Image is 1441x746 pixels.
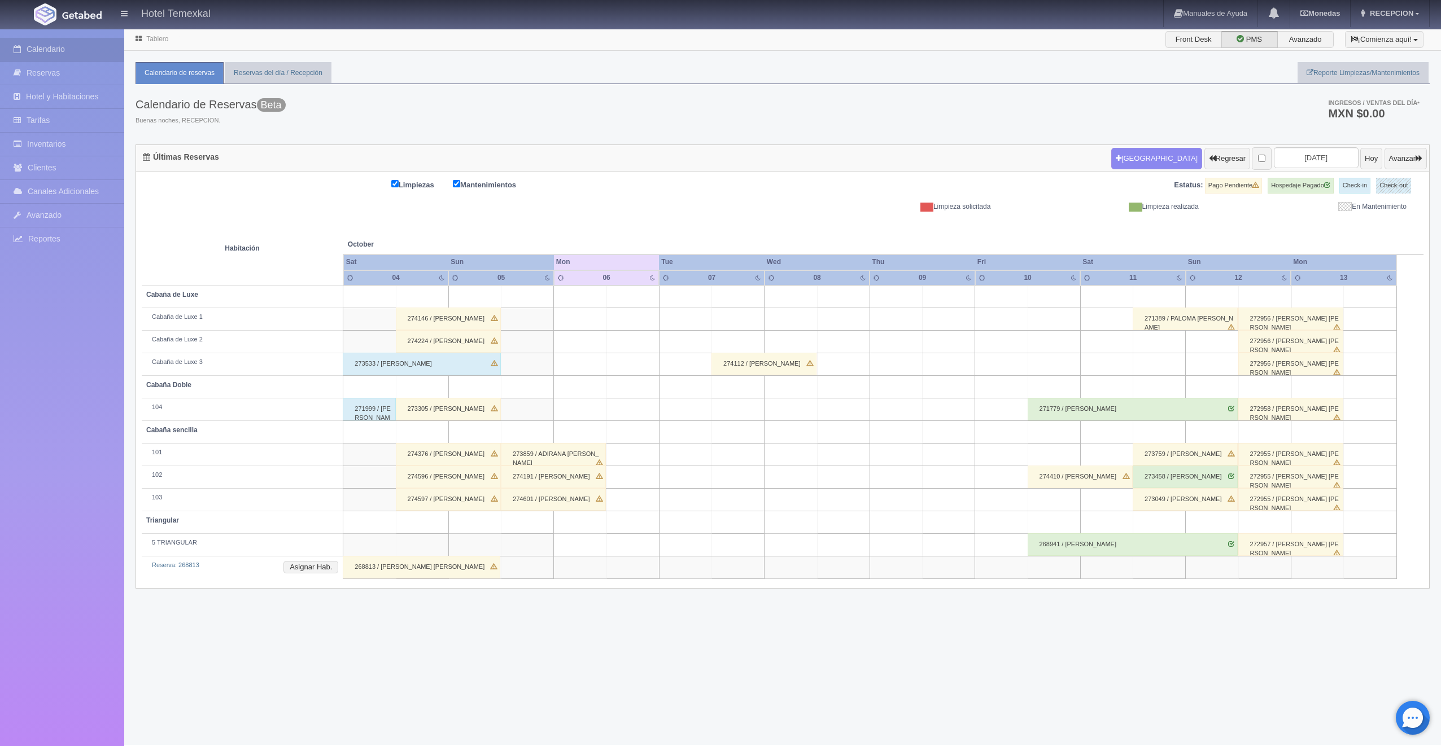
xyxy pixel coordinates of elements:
img: Getabed [62,11,102,19]
div: 103 [146,493,338,502]
b: Cabaña Doble [146,381,191,389]
div: 10 [1011,273,1045,283]
div: Cabaña de Luxe 1 [146,313,338,322]
th: Sun [1186,254,1291,270]
span: Ingresos / Ventas del día [1328,99,1420,106]
div: En Mantenimiento [1207,202,1415,212]
a: Reservas del día / Recepción [225,62,331,84]
th: Mon [554,254,660,270]
div: Cabaña de Luxe 2 [146,335,338,344]
input: Limpiezas [391,180,399,187]
div: 08 [801,273,834,283]
a: Tablero [146,35,168,43]
div: 272958 / [PERSON_NAME] [PERSON_NAME] [1238,398,1343,420]
div: 272956 / [PERSON_NAME] [PERSON_NAME] [1238,308,1343,330]
b: Monedas [1300,9,1340,17]
div: 271389 / PALOMA [PERSON_NAME] [1133,308,1238,330]
a: Reserva: 268813 [152,561,199,568]
h3: MXN $0.00 [1328,108,1420,119]
div: 273049 / [PERSON_NAME] [1133,488,1238,511]
h4: Hotel Temexkal [141,6,211,20]
th: Sun [448,254,554,270]
label: Front Desk [1165,31,1222,48]
div: 12 [1222,273,1255,283]
div: 272956 / [PERSON_NAME] [PERSON_NAME] [1238,353,1343,375]
a: Calendario de reservas [136,62,224,84]
input: Mantenimientos [453,180,460,187]
h4: Últimas Reservas [143,153,219,161]
div: Limpieza solicitada [791,202,999,212]
th: Mon [1291,254,1396,270]
div: 09 [906,273,939,283]
label: Avanzado [1277,31,1334,48]
button: ¡Comienza aquí! [1345,31,1423,48]
b: Cabaña de Luxe [146,291,198,299]
div: 273859 / ADIRANA [PERSON_NAME] [501,443,606,466]
div: 273458 / [PERSON_NAME] [1133,466,1238,488]
div: 273533 / [PERSON_NAME] [343,353,501,375]
button: Asignar Hab. [283,561,338,573]
div: Limpieza realizada [999,202,1207,212]
div: 104 [146,403,338,412]
th: Sat [343,254,449,270]
span: Buenas noches, RECEPCION. [136,116,286,125]
div: 04 [379,273,413,283]
div: 102 [146,471,338,480]
div: 11 [1116,273,1150,283]
div: 274601 / [PERSON_NAME] [501,488,606,511]
div: 272955 / [PERSON_NAME] [PERSON_NAME] [1238,488,1343,511]
div: 06 [590,273,623,283]
span: October [348,240,549,249]
strong: Habitación [225,244,259,252]
label: Estatus: [1174,180,1203,191]
div: 274191 / [PERSON_NAME] [501,466,606,488]
div: 05 [484,273,518,283]
div: 272955 / [PERSON_NAME] [PERSON_NAME] [1238,466,1343,488]
label: Pago Pendiente [1205,178,1262,194]
div: 268941 / [PERSON_NAME] [1028,533,1238,556]
button: [GEOGRAPHIC_DATA] [1111,148,1202,169]
button: Avanzar [1385,148,1427,169]
label: Limpiezas [391,178,451,191]
th: Thu [870,254,975,270]
div: 271779 / [PERSON_NAME] [1028,398,1238,420]
b: Triangular [146,516,179,524]
h3: Calendario de Reservas [136,98,286,111]
th: Sat [1080,254,1186,270]
th: Fri [975,254,1081,270]
div: 268813 / [PERSON_NAME] [PERSON_NAME] [343,556,500,578]
span: Beta [257,98,286,112]
button: Regresar [1204,148,1250,169]
div: 271999 / [PERSON_NAME] [343,398,396,420]
button: Hoy [1360,148,1382,169]
label: Mantenimientos [453,178,533,191]
label: Check-out [1376,178,1411,194]
div: Cabaña de Luxe 3 [146,358,338,367]
a: Reporte Limpiezas/Mantenimientos [1298,62,1429,84]
span: RECEPCION [1367,9,1413,17]
label: Hospedaje Pagado [1268,178,1334,194]
div: 274112 / [PERSON_NAME] [711,353,816,375]
div: 272956 / [PERSON_NAME] [PERSON_NAME] [1238,330,1343,353]
div: 272957 / [PERSON_NAME] [PERSON_NAME] [1238,533,1343,556]
div: 274376 / [PERSON_NAME] [396,443,501,466]
div: 274146 / [PERSON_NAME] [396,308,501,330]
img: Getabed [34,3,56,25]
div: 101 [146,448,338,457]
div: 274596 / [PERSON_NAME] [396,466,501,488]
div: 272955 / [PERSON_NAME] [PERSON_NAME] [1238,443,1343,466]
div: 07 [695,273,728,283]
th: Tue [659,254,765,270]
div: 13 [1327,273,1360,283]
div: 274597 / [PERSON_NAME] [396,488,501,511]
label: PMS [1221,31,1278,48]
div: 274410 / [PERSON_NAME] [1028,466,1133,488]
div: 274224 / [PERSON_NAME] [396,330,501,353]
label: Check-in [1339,178,1370,194]
th: Wed [765,254,870,270]
div: 273759 / [PERSON_NAME] [1133,443,1238,466]
b: Cabaña sencilla [146,426,198,434]
div: 5 TRIANGULAR [146,538,338,547]
div: 273305 / [PERSON_NAME] [396,398,501,420]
